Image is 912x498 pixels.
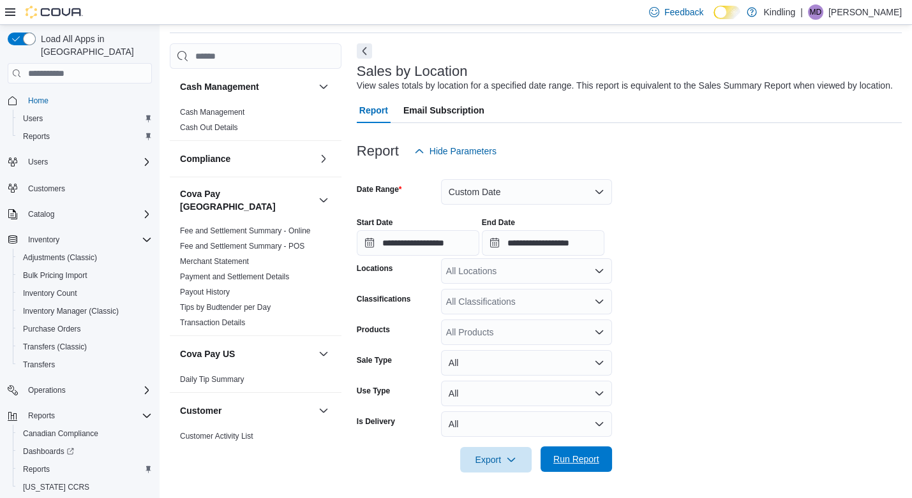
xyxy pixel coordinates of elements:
[18,339,152,355] span: Transfers (Classic)
[18,268,93,283] a: Bulk Pricing Import
[28,411,55,421] span: Reports
[594,327,604,337] button: Open list of options
[180,242,304,251] a: Fee and Settlement Summary - POS
[810,4,822,20] span: MD
[430,145,497,157] span: Hide Parameters
[808,4,823,20] div: Michael Davis
[28,157,48,167] span: Users
[800,4,803,20] p: |
[26,6,83,18] img: Cova
[180,348,235,360] h3: Cova Pay US
[357,355,392,365] label: Sale Type
[18,480,94,495] a: [US_STATE] CCRS
[409,138,502,164] button: Hide Parameters
[18,286,82,301] a: Inventory Count
[23,92,152,108] span: Home
[3,407,157,425] button: Reports
[3,179,157,197] button: Customers
[28,209,54,219] span: Catalog
[180,348,313,360] button: Cova Pay US
[316,403,331,418] button: Customer
[180,303,271,312] a: Tips by Budtender per Day
[180,375,244,384] a: Daily Tip Summary
[594,266,604,276] button: Open list of options
[23,93,54,108] a: Home
[170,372,341,392] div: Cova Pay US
[180,226,311,235] a: Fee and Settlement Summary - Online
[357,416,395,427] label: Is Delivery
[28,184,65,194] span: Customers
[23,114,43,124] span: Users
[36,33,152,58] span: Load All Apps in [GEOGRAPHIC_DATA]
[482,217,515,228] label: End Date
[18,129,152,144] span: Reports
[714,19,714,20] span: Dark Mode
[180,432,253,441] a: Customer Activity List
[541,446,612,472] button: Run Report
[180,272,289,281] a: Payment and Settlement Details
[18,321,152,337] span: Purchase Orders
[180,187,313,213] button: Cova Pay [GEOGRAPHIC_DATA]
[23,288,77,298] span: Inventory Count
[357,386,390,396] label: Use Type
[180,431,253,441] span: Customer Activity List
[23,253,97,263] span: Adjustments (Classic)
[23,408,152,423] span: Reports
[18,426,152,441] span: Canadian Compliance
[460,447,532,472] button: Export
[13,249,157,267] button: Adjustments (Classic)
[23,154,152,170] span: Users
[23,232,152,247] span: Inventory
[180,272,289,282] span: Payment and Settlement Details
[18,444,152,459] span: Dashboards
[18,304,152,319] span: Inventory Manager (Classic)
[23,383,71,398] button: Operations
[180,123,238,132] a: Cash Out Details
[18,111,152,126] span: Users
[359,98,388,123] span: Report
[23,446,74,457] span: Dashboards
[23,232,64,247] button: Inventory
[763,4,795,20] p: Kindling
[18,250,102,265] a: Adjustments (Classic)
[13,443,157,460] a: Dashboards
[403,98,484,123] span: Email Subscription
[3,91,157,110] button: Home
[553,453,599,465] span: Run Report
[170,223,341,335] div: Cova Pay [GEOGRAPHIC_DATA]
[13,110,157,128] button: Users
[180,374,244,384] span: Daily Tip Summary
[18,480,152,495] span: Washington CCRS
[180,257,249,266] a: Merchant Statement
[828,4,902,20] p: [PERSON_NAME]
[3,153,157,171] button: Users
[18,286,152,301] span: Inventory Count
[482,230,604,256] input: Press the down key to open a popover containing a calendar.
[28,235,59,245] span: Inventory
[23,270,87,281] span: Bulk Pricing Import
[13,425,157,443] button: Canadian Compliance
[180,80,313,93] button: Cash Management
[441,381,612,406] button: All
[23,131,50,142] span: Reports
[468,447,524,472] span: Export
[180,152,230,165] h3: Compliance
[180,404,221,417] h3: Customer
[180,122,238,133] span: Cash Out Details
[18,462,55,477] a: Reports
[357,325,390,335] label: Products
[18,268,152,283] span: Bulk Pricing Import
[13,267,157,284] button: Bulk Pricing Import
[357,64,468,79] h3: Sales by Location
[18,426,103,441] a: Canadian Compliance
[357,79,893,92] div: View sales totals by location for a specified date range. This report is equivalent to the Sales ...
[23,428,98,439] span: Canadian Compliance
[316,151,331,166] button: Compliance
[180,404,313,417] button: Customer
[23,306,119,316] span: Inventory Manager (Classic)
[18,444,79,459] a: Dashboards
[23,342,87,352] span: Transfers (Classic)
[18,129,55,144] a: Reports
[23,207,152,222] span: Catalog
[3,205,157,223] button: Catalog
